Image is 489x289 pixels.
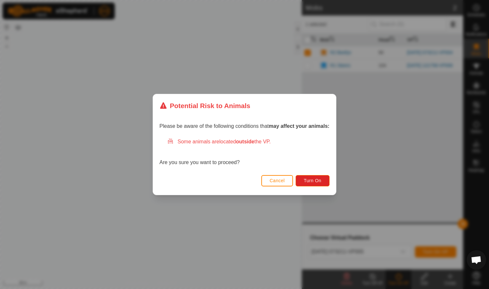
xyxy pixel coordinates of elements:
div: Potential Risk to Animals [159,101,250,111]
div: Are you sure you want to proceed? [159,138,330,166]
span: Please be aware of the following conditions that [159,123,330,129]
button: Cancel [261,175,293,186]
span: Turn On [304,178,321,183]
button: Turn On [296,175,330,186]
a: Open chat [467,250,486,270]
span: Cancel [270,178,285,183]
div: Some animals are [167,138,330,146]
strong: outside [236,139,255,144]
strong: may affect your animals: [269,123,330,129]
span: located the VP. [219,139,271,144]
